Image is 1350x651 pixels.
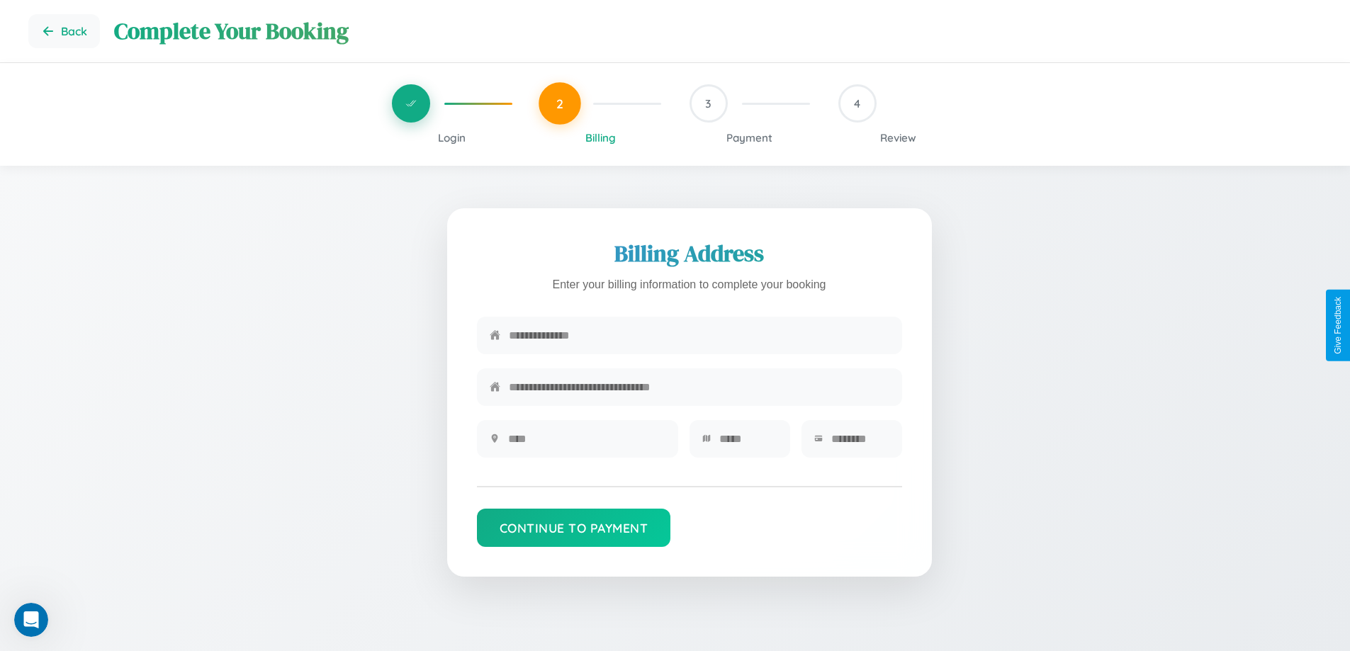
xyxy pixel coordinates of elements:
[1333,297,1343,354] div: Give Feedback
[556,96,563,111] span: 2
[438,131,466,145] span: Login
[854,96,860,111] span: 4
[477,275,902,295] p: Enter your billing information to complete your booking
[585,131,616,145] span: Billing
[28,14,100,48] button: Go back
[14,603,48,637] iframe: Intercom live chat
[726,131,772,145] span: Payment
[477,509,671,547] button: Continue to Payment
[705,96,711,111] span: 3
[114,16,1322,47] h1: Complete Your Booking
[477,238,902,269] h2: Billing Address
[880,131,916,145] span: Review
